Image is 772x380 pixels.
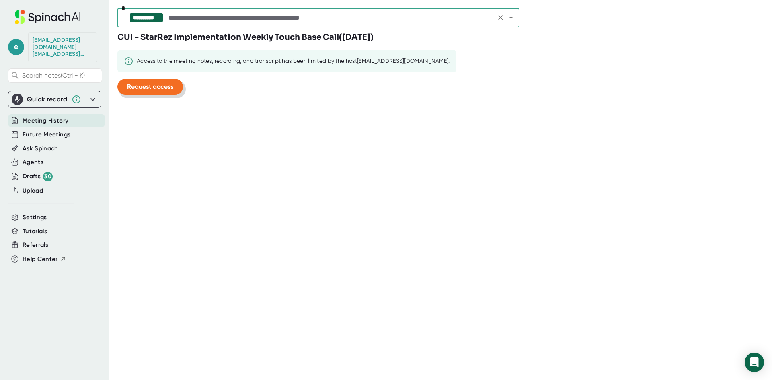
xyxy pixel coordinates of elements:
button: Tutorials [23,227,47,236]
button: Request access [117,79,183,95]
h3: CUI - StarRez Implementation Weekly Touch Base Call ( [DATE] ) [117,31,374,43]
button: Open [505,12,517,23]
span: Search notes (Ctrl + K) [22,72,85,79]
div: Drafts [23,172,53,181]
button: Referrals [23,240,48,250]
button: Future Meetings [23,130,70,139]
button: Help Center [23,255,66,264]
div: Quick record [12,91,98,107]
span: Help Center [23,255,58,264]
button: Ask Spinach [23,144,58,153]
button: Upload [23,186,43,195]
div: Open Intercom Messenger [745,353,764,372]
div: edotson@starrez.com edotson@starrez.com [33,37,93,58]
span: Request access [127,83,173,90]
div: Quick record [27,95,68,103]
div: Access to the meeting notes, recording, and transcript has been limited by the host [EMAIL_ADDRES... [137,58,450,65]
button: Agents [23,158,43,167]
button: Settings [23,213,47,222]
div: 30 [43,172,53,181]
button: Drafts 30 [23,172,53,181]
button: Meeting History [23,116,68,125]
button: Clear [495,12,506,23]
span: e [8,39,24,55]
